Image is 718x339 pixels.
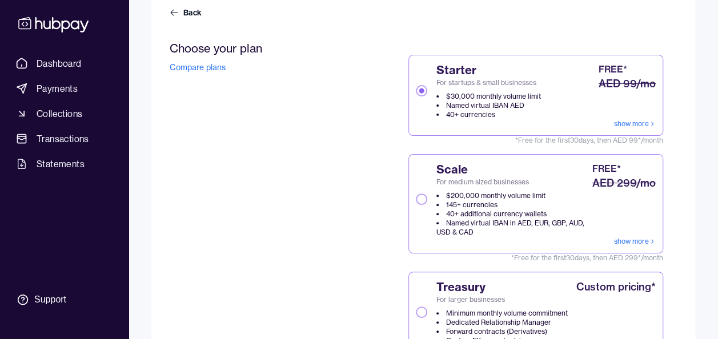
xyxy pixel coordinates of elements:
li: 40+ currencies [436,110,541,119]
a: Dashboard [11,53,117,74]
a: Collections [11,103,117,124]
li: Named virtual IBAN in AED, EUR, GBP, AUD, USD & CAD [436,219,590,237]
span: For medium sized businesses [436,177,590,187]
span: Scale [436,162,590,177]
div: AED 99/mo [599,76,656,92]
div: Support [34,293,66,306]
span: Payments [37,82,78,95]
h2: Choose your plan [170,41,340,55]
button: TreasuryFor larger businessesMinimum monthly volume commitmentDedicated Relationship ManagerForwa... [416,306,427,318]
a: Statements [11,154,117,174]
li: 145+ currencies [436,200,590,209]
li: Forward contracts (Derivatives) [436,327,568,336]
a: show more [614,119,656,128]
span: For larger businesses [436,295,568,304]
span: Dashboard [37,56,82,70]
button: StarterFor startups & small businesses$30,000 monthly volume limitNamed virtual IBAN AED40+ curre... [416,85,427,96]
div: FREE* [592,162,621,175]
li: Named virtual IBAN AED [436,101,541,110]
span: *Free for the first 30 days, then AED 99*/month [408,136,663,145]
span: *Free for the first 30 days, then AED 299*/month [408,253,663,263]
a: Support [11,288,117,312]
div: FREE* [599,62,627,76]
a: Payments [11,78,117,99]
span: For startups & small businesses [436,78,541,87]
span: Transactions [37,132,89,146]
span: Statements [37,157,85,171]
li: $200,000 monthly volume limit [436,191,590,200]
div: AED 299/mo [592,175,656,191]
li: 40+ additional currency wallets [436,209,590,219]
a: Transactions [11,128,117,149]
span: Starter [436,62,541,78]
a: show more [614,237,656,246]
li: Dedicated Relationship Manager [436,318,568,327]
li: Minimum monthly volume commitment [436,309,568,318]
li: $30,000 monthly volume limit [436,92,541,101]
a: Back [170,7,204,18]
a: Compare plans [170,62,226,72]
button: ScaleFor medium sized businesses$200,000 monthly volume limit145+ currencies40+ additional curren... [416,193,427,205]
span: Treasury [436,279,568,295]
span: Collections [37,107,82,120]
div: Custom pricing* [576,279,656,295]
